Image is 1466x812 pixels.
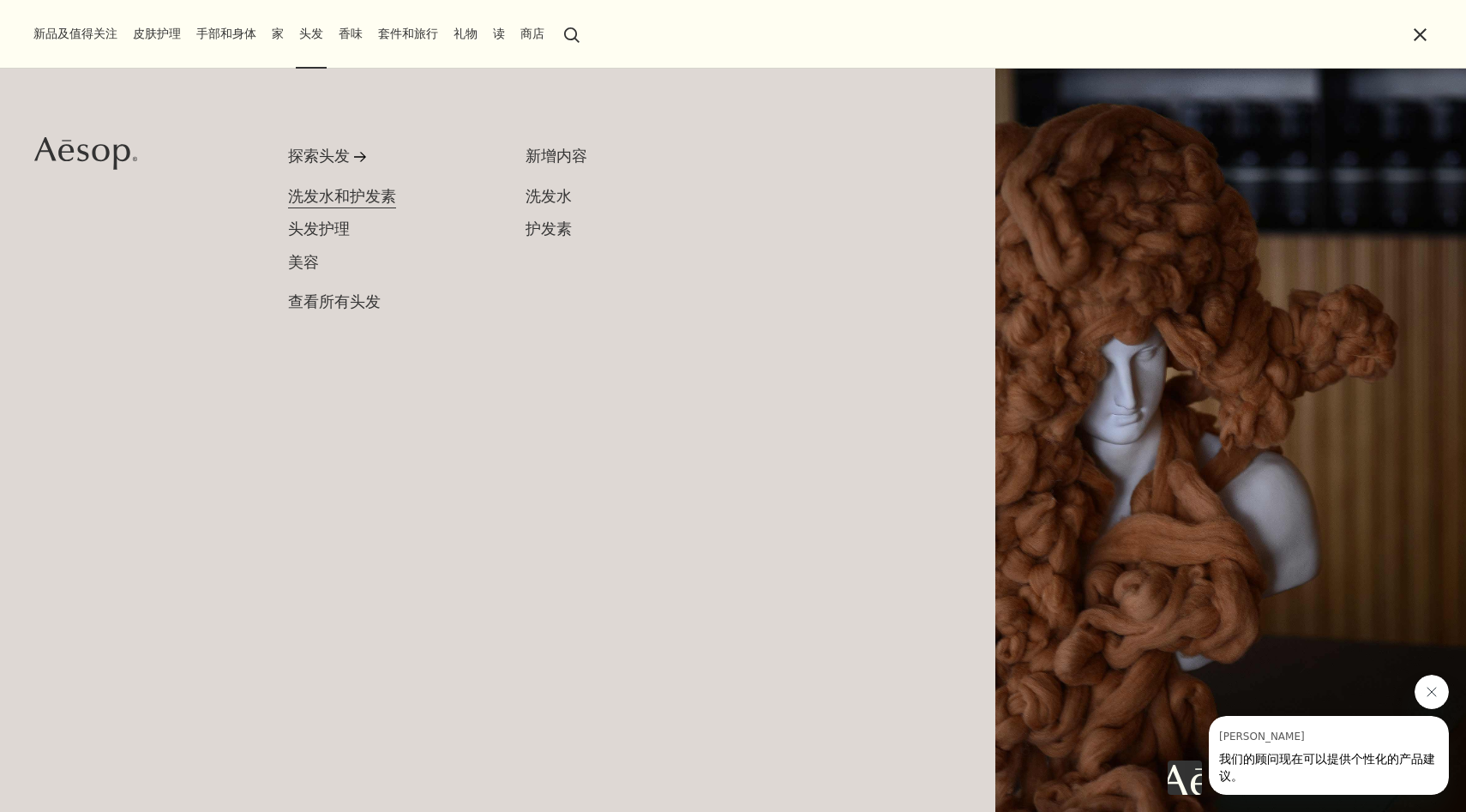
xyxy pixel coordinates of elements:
font: 香味 [339,26,363,41]
font: 手部和身体 [196,26,256,41]
a: 头发 [296,22,327,45]
button: 打开搜索 [556,17,587,50]
a: 头发护理 [288,219,350,242]
font: 新增内容 [526,147,587,166]
a: 手部和身体 [193,22,260,45]
iframe: 无内容 [1168,761,1202,795]
iframe: 消息来自伊索 [1209,716,1449,795]
font: 套件和旅行 [378,26,438,41]
iframe: 关闭来自 Aesop 的消息 [1415,675,1449,709]
button: 新品及值得关注 [30,22,121,45]
a: 美容 [288,252,319,275]
font: 护发素 [526,220,572,239]
a: 家 [268,22,287,45]
font: 皮肤护理 [133,26,181,41]
a: 探索头发 [288,146,481,176]
a: Aesop [30,132,141,179]
span: 查看所有头发 [288,292,381,315]
font: 洗发水和护发素 [288,187,396,207]
a: 礼物 [450,22,481,45]
font: 礼物 [454,26,478,41]
font: 读 [493,26,505,41]
font: 美容 [288,253,319,273]
a: 护发素 [526,219,572,242]
font: 洗发水 [526,187,572,207]
img: 模特半身戴着羊毛假发。 [995,69,1466,812]
a: 套件和旅行 [375,22,442,45]
a: 查看所有头发 [288,285,381,315]
font: 头发 [299,26,323,41]
a: 读 [490,22,508,45]
button: Close the Menu [1410,25,1430,45]
svg: Aesop [34,136,137,171]
div: 伊索说“我们的顾问现在可以提供个性化的产品建议。”。打开消息传送窗口以继续对话。 [1168,675,1449,795]
button: 商店 [517,22,548,45]
a: 洗发水 [526,186,572,209]
a: 皮肤护理 [129,22,184,45]
font: 探索头发 [288,147,350,166]
a: 香味 [335,22,366,45]
font: 头发护理 [288,220,350,239]
font: 家 [272,26,284,41]
a: 洗发水和护发素 [288,186,396,209]
font: 查看所有头发 [288,292,381,312]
